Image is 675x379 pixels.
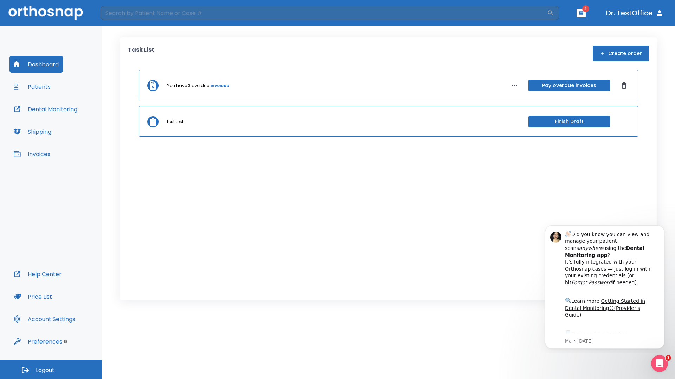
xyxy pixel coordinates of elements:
[593,46,649,61] button: Create order
[9,56,63,73] button: Dashboard
[9,288,56,305] button: Price List
[8,6,83,20] img: Orthosnap
[534,219,675,353] iframe: Intercom notifications message
[31,119,119,125] p: Message from Ma, sent 8w ago
[101,6,547,20] input: Search by Patient Name or Case #
[36,366,54,374] span: Logout
[9,123,56,140] button: Shipping
[9,266,66,282] button: Help Center
[666,355,671,361] span: 1
[9,101,82,118] button: Dental Monitoring
[31,112,93,125] a: App Store
[528,116,610,127] button: Finish Draft
[128,46,154,61] p: Task List
[582,5,589,12] span: 1
[9,146,54,162] button: Invoices
[9,333,66,350] button: Preferences
[211,82,229,89] a: invoices
[651,355,668,372] iframe: Intercom live chat
[9,311,79,327] button: Account Settings
[618,80,630,91] button: Dismiss
[119,11,125,16] button: Dismiss notification
[31,110,119,146] div: Download the app: | ​ Let us know if you need help getting started!
[9,78,55,95] button: Patients
[603,7,667,19] button: Dr. TestOffice
[528,80,610,91] button: Pay overdue invoices
[62,338,69,345] div: Tooltip anchor
[167,82,209,89] p: You have 3 overdue
[167,119,184,125] p: test test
